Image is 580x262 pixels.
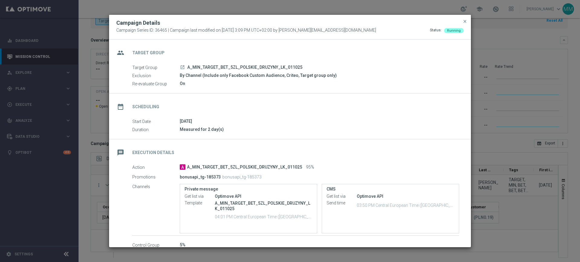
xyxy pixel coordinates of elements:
[132,184,180,189] label: Channels
[306,165,314,170] span: 95%
[180,80,459,87] div: On
[357,193,454,199] div: Optimove API
[430,28,442,33] div: Status:
[180,174,221,180] p: bonusapi_tg-185373
[180,72,459,78] div: By Channel (Include only Facebook Custom Audience, Criteo, Target group only)
[115,47,126,58] i: group
[132,81,180,87] label: Re-evaluate Group
[132,50,165,56] h2: Target Group
[115,147,126,158] i: message
[222,174,262,180] p: bonusapi_tg-185373
[132,174,180,180] label: Promotions
[187,165,302,170] span: A_MIN_TARGET_BET_5ZL_POLSKIE_DRUZYNY_LK_011025
[132,104,159,110] h2: Scheduling
[132,150,174,156] h2: Execution Details
[180,126,459,132] div: Measured for 2 day(s)
[215,193,312,199] div: Optimove API
[180,242,459,248] div: 5%
[215,200,312,211] p: A_MIN_TARGET_BET_5ZL_POLSKIE_DRUZYNY_LK_011025
[187,65,302,70] span: A_MIN_TARGET_BET_5ZL_POLSKIE_DRUZYNY_LK_011025
[185,200,215,206] label: Template
[185,187,312,192] label: Private message
[132,119,180,124] label: Start Date
[462,19,467,24] span: close
[116,19,160,27] h2: Campaign Details
[357,202,454,208] p: 03:50 PM Central European Time ([GEOGRAPHIC_DATA]) (UTC +02:00)
[185,194,215,199] label: Get list via
[447,29,461,33] span: Running
[132,242,180,248] label: Control Group
[180,118,459,124] div: [DATE]
[180,65,185,70] a: launch
[132,127,180,132] label: Duration
[444,28,464,33] colored-tag: Running
[180,164,185,170] span: A
[327,187,454,192] label: CMS
[327,194,357,199] label: Get list via
[132,165,180,170] label: Action
[327,200,357,206] label: Send time
[132,65,180,70] label: Target Group
[116,28,376,33] span: Campaign Series ID: 36465 | Campaign last modified on [DATE] 3:09 PM UTC+02:00 by [PERSON_NAME][E...
[132,73,180,78] label: Exclusion
[215,213,312,219] p: 04:01 PM Central European Time ([GEOGRAPHIC_DATA]) (UTC +02:00)
[115,101,126,112] i: date_range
